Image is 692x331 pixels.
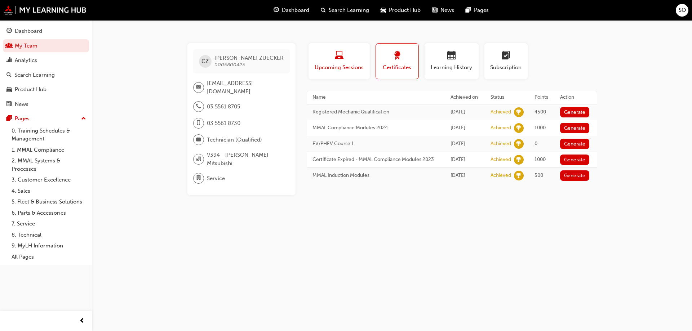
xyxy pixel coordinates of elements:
td: MMAL Induction Modules [307,167,445,183]
span: briefcase-icon [196,135,201,144]
th: Action [555,91,597,104]
span: Thu Nov 21 2024 11:00:00 GMT+1100 (Australian Eastern Daylight Time) [451,109,465,115]
span: learningRecordVerb_ACHIEVE-icon [514,107,524,117]
span: Thu Jul 25 2024 07:49:05 GMT+1000 (Australian Eastern Standard Time) [451,125,465,131]
div: Pages [15,115,30,123]
div: Achieved [491,140,511,147]
div: News [15,100,28,108]
span: mobile-icon [196,118,201,128]
span: learningRecordVerb_ACHIEVE-icon [514,139,524,149]
span: Product Hub [389,6,421,14]
span: Dashboard [282,6,309,14]
a: guage-iconDashboard [268,3,315,18]
a: Dashboard [3,24,89,38]
a: search-iconSearch Learning [315,3,375,18]
a: 7. Service [9,218,89,229]
a: Product Hub [3,83,89,96]
span: 1000 [534,156,546,162]
a: 4. Sales [9,185,89,197]
button: DashboardMy TeamAnalyticsSearch LearningProduct HubNews [3,23,89,112]
a: All Pages [9,251,89,263]
span: up-icon [81,114,86,124]
span: guage-icon [6,28,12,35]
a: 5. Fleet & Business Solutions [9,196,89,207]
div: Dashboard [15,27,42,35]
span: Certificates [381,63,413,72]
a: news-iconNews [426,3,460,18]
th: Achieved on [445,91,485,104]
span: guage-icon [274,6,279,15]
a: 6. Parts & Accessories [9,207,89,219]
span: Pages [474,6,489,14]
button: Upcoming Sessions [309,43,370,79]
span: pages-icon [466,6,471,15]
button: Generate [560,170,590,181]
button: Generate [560,139,590,149]
a: 0. Training Schedules & Management [9,125,89,144]
span: News [440,6,454,14]
span: news-icon [6,101,12,108]
button: Pages [3,112,89,125]
span: Service [207,174,225,183]
span: laptop-icon [335,51,343,61]
span: 03 5561 8730 [207,119,240,128]
button: Generate [560,107,590,117]
a: My Team [3,39,89,53]
span: organisation-icon [196,155,201,164]
button: Generate [560,123,590,133]
span: CZ [201,57,209,66]
span: 0005800423 [214,62,245,68]
span: Learning History [430,63,473,72]
a: car-iconProduct Hub [375,3,426,18]
span: [EMAIL_ADDRESS][DOMAIN_NAME] [207,79,284,95]
span: 03 5561 8705 [207,103,240,111]
img: mmal [4,5,86,15]
th: Status [485,91,529,104]
a: News [3,98,89,111]
span: calendar-icon [447,51,456,61]
td: MMAL Compliance Modules 2024 [307,120,445,136]
span: learningplan-icon [502,51,510,61]
span: department-icon [196,174,201,183]
span: car-icon [6,86,12,93]
span: award-icon [393,51,402,61]
span: email-icon [196,83,201,92]
span: Search Learning [329,6,369,14]
button: Subscription [484,43,528,79]
td: Certificate Expired - MMAL Compliance Modules 2023 [307,152,445,167]
span: Technician (Qualified) [207,136,262,144]
td: EV/PHEV Course 1 [307,136,445,152]
a: pages-iconPages [460,3,494,18]
div: Achieved [491,125,511,131]
div: Product Hub [15,85,46,94]
button: Generate [560,155,590,165]
span: search-icon [321,6,326,15]
span: 0 [534,140,537,147]
span: SO [679,6,686,14]
span: V394 - [PERSON_NAME] Mitsubishi [207,151,284,167]
span: learningRecordVerb_ACHIEVE-icon [514,171,524,180]
th: Points [529,91,555,104]
span: Subscription [490,63,522,72]
span: 1000 [534,125,546,131]
span: Upcoming Sessions [314,63,364,72]
span: learningRecordVerb_ACHIEVE-icon [514,155,524,165]
a: Search Learning [3,68,89,82]
a: 8. Technical [9,229,89,241]
button: Certificates [376,43,419,79]
span: Thu Jul 18 2024 08:30:00 GMT+1000 (Australian Eastern Standard Time) [451,140,465,147]
div: Search Learning [14,71,55,79]
span: [PERSON_NAME] ZUECKER [214,55,284,61]
td: Registered Mechanic Qualification [307,104,445,120]
span: pages-icon [6,116,12,122]
a: 2. MMAL Systems & Processes [9,155,89,174]
span: 500 [534,172,543,178]
span: car-icon [381,6,386,15]
span: Thu Mar 14 2024 21:01:07 GMT+1100 (Australian Eastern Daylight Time) [451,172,465,178]
button: SO [676,4,688,17]
span: learningRecordVerb_ACHIEVE-icon [514,123,524,133]
div: Achieved [491,172,511,179]
span: chart-icon [6,57,12,64]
